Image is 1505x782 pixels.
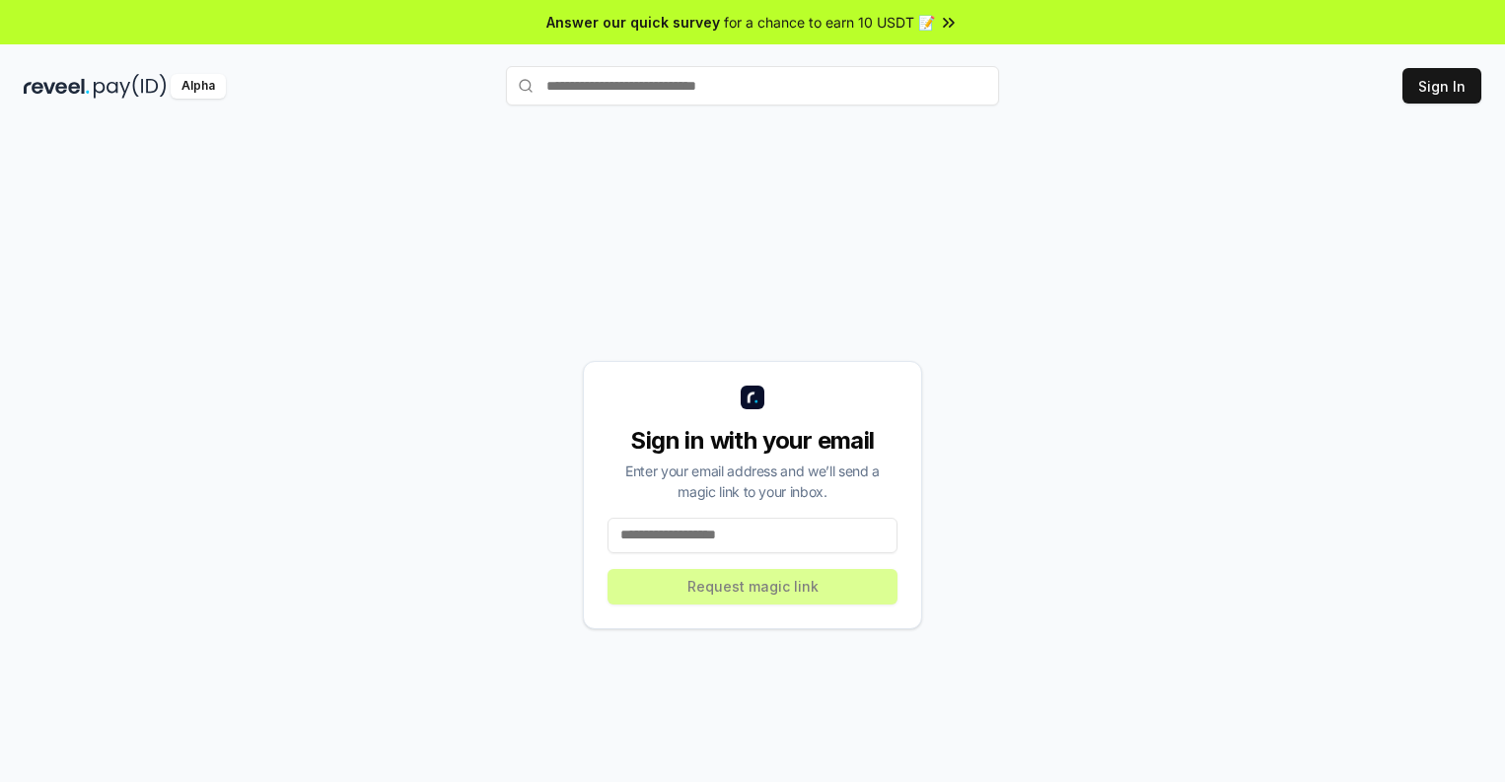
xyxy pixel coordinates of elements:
[1402,68,1481,104] button: Sign In
[546,12,720,33] span: Answer our quick survey
[94,74,167,99] img: pay_id
[24,74,90,99] img: reveel_dark
[741,386,764,409] img: logo_small
[724,12,935,33] span: for a chance to earn 10 USDT 📝
[608,461,897,502] div: Enter your email address and we’ll send a magic link to your inbox.
[608,425,897,457] div: Sign in with your email
[171,74,226,99] div: Alpha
